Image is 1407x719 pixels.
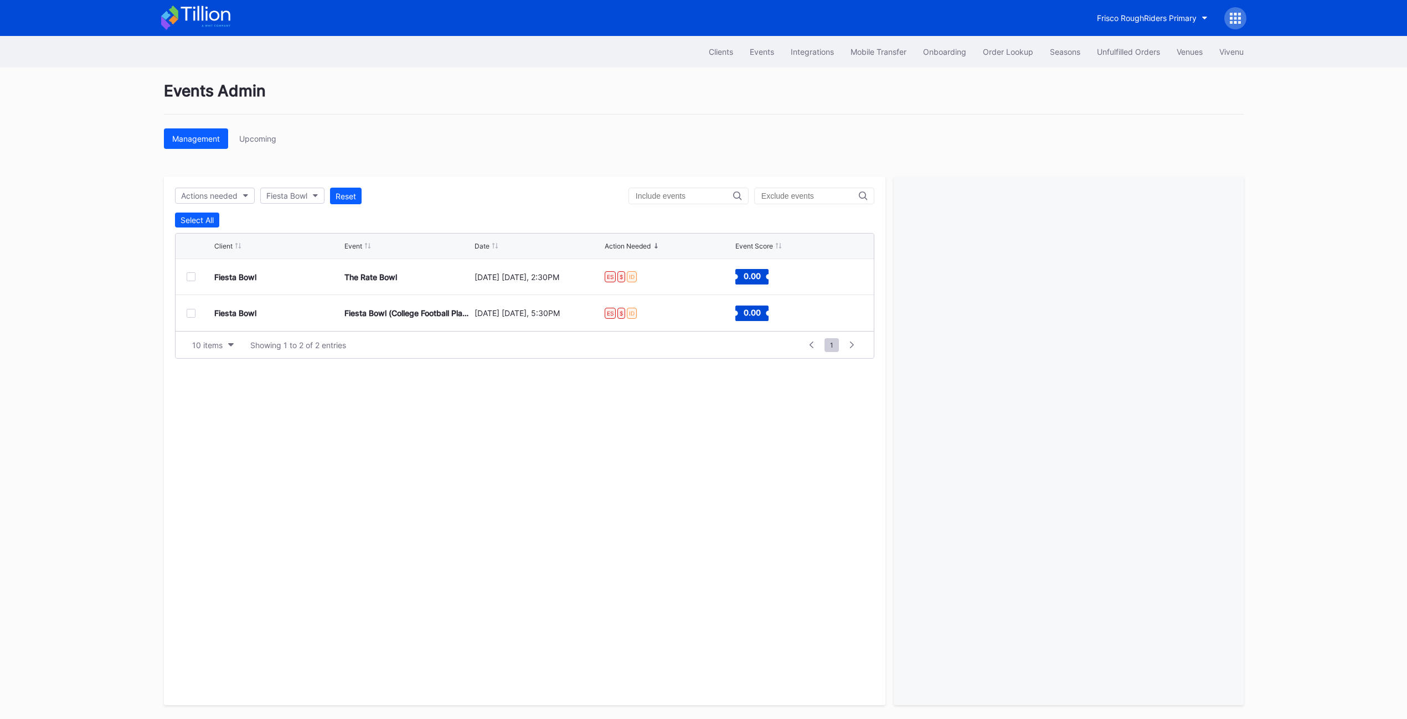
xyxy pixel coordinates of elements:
div: Venues [1177,47,1203,56]
button: Upcoming [231,128,285,149]
button: Mobile Transfer [842,42,915,62]
button: Seasons [1042,42,1089,62]
div: Events Admin [164,81,1244,115]
div: Showing 1 to 2 of 2 entries [250,340,346,350]
input: Include events [636,192,733,200]
div: Client [214,242,233,250]
div: $ [617,308,625,319]
div: ID [627,308,637,319]
button: Clients [700,42,741,62]
div: $ [617,271,625,282]
button: Management [164,128,228,149]
button: Vivenu [1211,42,1252,62]
button: Frisco RoughRiders Primary [1089,8,1216,28]
div: Seasons [1050,47,1080,56]
div: ID [627,271,637,282]
div: Fiesta Bowl (College Football Playoff Semifinals) [344,308,472,318]
div: Unfulfilled Orders [1097,47,1160,56]
div: Fiesta Bowl [214,308,256,318]
div: 10 items [192,340,223,350]
div: [DATE] [DATE], 5:30PM [475,308,602,318]
div: Events [750,47,774,56]
button: Onboarding [915,42,975,62]
button: Integrations [782,42,842,62]
button: Venues [1168,42,1211,62]
button: 10 items [187,338,239,353]
div: Date [475,242,489,250]
div: Vivenu [1219,47,1244,56]
div: Integrations [791,47,834,56]
text: 0.00 [743,307,760,317]
div: Action Needed [605,242,651,250]
div: ES [605,308,616,319]
div: ES [605,271,616,282]
div: [DATE] [DATE], 2:30PM [475,272,602,282]
div: Mobile Transfer [851,47,906,56]
button: Reset [330,188,362,204]
text: 0.00 [743,271,760,281]
div: Order Lookup [983,47,1033,56]
div: Clients [709,47,733,56]
button: Unfulfilled Orders [1089,42,1168,62]
button: Events [741,42,782,62]
div: Reset [336,192,356,201]
div: Actions needed [181,191,238,200]
span: 1 [824,338,839,352]
div: Upcoming [239,134,276,143]
input: Exclude events [761,192,859,200]
button: Select All [175,213,219,227]
div: Frisco RoughRiders Primary [1097,13,1197,23]
div: Onboarding [923,47,966,56]
button: Order Lookup [975,42,1042,62]
div: Select All [181,215,214,225]
div: Fiesta Bowl [214,272,256,282]
button: Actions needed [175,188,255,204]
div: The Rate Bowl [344,272,397,282]
div: Event [344,242,362,250]
div: Event Score [735,242,773,250]
button: Fiesta Bowl [260,188,324,204]
div: Management [172,134,220,143]
div: Fiesta Bowl [266,191,307,200]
